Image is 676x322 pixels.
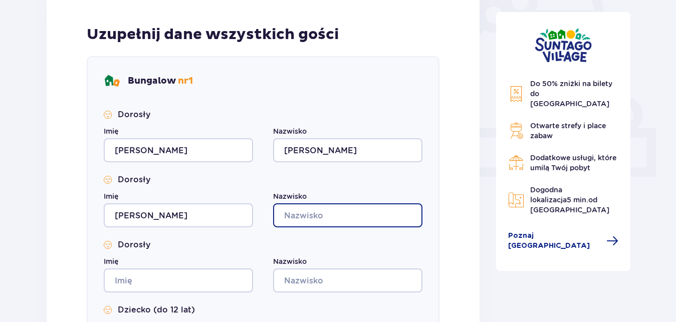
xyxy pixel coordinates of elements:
[508,86,524,102] img: Discount Icon
[118,174,150,185] p: Dorosły
[508,231,600,251] span: Poznaj [GEOGRAPHIC_DATA]
[530,154,616,172] span: Dodatkowe usługi, które umilą Twój pobyt
[104,241,112,249] img: Smile Icon
[508,123,524,139] img: Grill Icon
[273,126,307,136] label: Nazwisko
[104,126,118,136] label: Imię
[118,109,150,120] p: Dorosły
[508,231,618,251] a: Poznaj [GEOGRAPHIC_DATA]
[273,138,422,162] input: Nazwisko
[104,176,112,184] img: Smile Icon
[104,256,118,266] label: Imię
[104,111,112,119] img: Smile Icon
[273,268,422,292] input: Nazwisko
[530,122,606,140] span: Otwarte strefy i place zabaw
[104,203,253,227] input: Imię
[273,256,307,266] label: Nazwisko
[273,191,307,201] label: Nazwisko
[508,155,524,171] img: Restaurant Icon
[104,138,253,162] input: Imię
[530,186,609,214] span: Dogodna lokalizacja od [GEOGRAPHIC_DATA]
[118,239,150,250] p: Dorosły
[178,75,193,87] span: nr 1
[508,192,524,208] img: Map Icon
[128,75,193,87] p: Bungalow
[104,191,118,201] label: Imię
[118,304,195,315] p: Dziecko (do 12 lat)
[104,73,120,89] img: bungalows Icon
[104,306,112,314] img: Smile Icon
[104,268,253,292] input: Imię
[530,80,612,108] span: Do 50% zniżki na bilety do [GEOGRAPHIC_DATA]
[535,28,592,63] img: Suntago Village
[87,25,339,44] p: Uzupełnij dane wszystkich gości
[567,196,588,204] span: 5 min.
[273,203,422,227] input: Nazwisko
